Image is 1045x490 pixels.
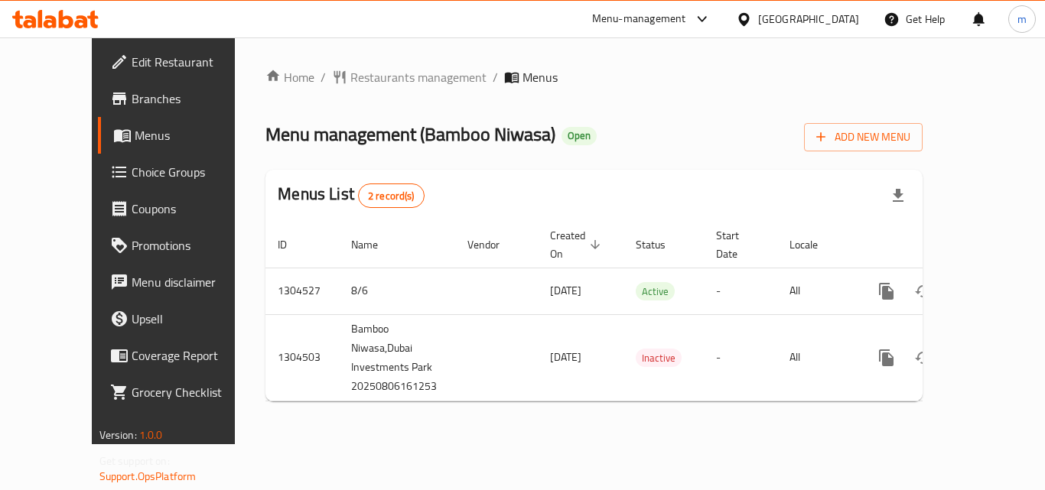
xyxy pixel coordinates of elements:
span: Version: [99,425,137,445]
span: Menu disclaimer [132,273,254,291]
span: m [1017,11,1027,28]
li: / [321,68,326,86]
a: Support.OpsPlatform [99,466,197,486]
div: Open [562,127,597,145]
span: Created On [550,226,605,263]
td: 1304527 [265,268,339,314]
button: more [868,339,905,376]
span: Coverage Report [132,346,254,365]
span: Vendor [467,235,519,254]
span: Locale [789,235,838,254]
div: Active [636,282,675,300]
span: Grocery Checklist [132,383,254,401]
a: Edit Restaurant [98,44,266,80]
div: Inactive [636,349,682,367]
span: Coupons [132,200,254,218]
td: - [704,314,777,401]
a: Branches [98,80,266,117]
span: 2 record(s) [359,189,424,203]
div: Total records count [358,183,425,208]
div: Export file [880,177,916,214]
span: Menu management ( Bamboo Niwasa ) [265,117,555,151]
span: ID [278,235,307,254]
td: - [704,268,777,314]
span: Promotions [132,236,254,255]
td: All [777,314,856,401]
td: Bamboo Niwasa,Dubai Investments Park 20250806161253 [339,314,455,401]
span: [DATE] [550,281,581,300]
a: Coverage Report [98,337,266,374]
span: Edit Restaurant [132,53,254,71]
button: Change Status [905,273,942,310]
td: 1304503 [265,314,339,401]
span: Active [636,283,675,300]
td: 8/6 [339,268,455,314]
a: Menu disclaimer [98,264,266,300]
a: Restaurants management [332,68,487,86]
nav: breadcrumb [265,68,923,86]
button: Change Status [905,339,942,376]
button: Add New Menu [804,123,923,151]
table: enhanced table [265,222,1027,401]
span: Add New Menu [816,128,910,147]
span: Upsell [132,310,254,328]
td: All [777,268,856,314]
span: Status [636,235,685,254]
div: Menu-management [592,10,686,28]
span: Open [562,129,597,142]
span: Menus [522,68,558,86]
a: Grocery Checklist [98,374,266,410]
h2: Menus List [278,183,424,208]
span: Inactive [636,349,682,367]
li: / [493,68,498,86]
a: Promotions [98,227,266,264]
span: Choice Groups [132,163,254,181]
span: Menus [135,126,254,144]
div: [GEOGRAPHIC_DATA] [758,11,859,28]
span: Start Date [716,226,759,263]
th: Actions [856,222,1027,268]
span: Name [351,235,398,254]
a: Coupons [98,190,266,227]
a: Upsell [98,300,266,337]
span: Restaurants management [350,68,487,86]
button: more [868,273,905,310]
span: 1.0.0 [139,425,163,445]
span: Branches [132,89,254,108]
a: Menus [98,117,266,154]
a: Choice Groups [98,154,266,190]
a: Home [265,68,314,86]
span: Get support on: [99,451,170,471]
span: [DATE] [550,347,581,367]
